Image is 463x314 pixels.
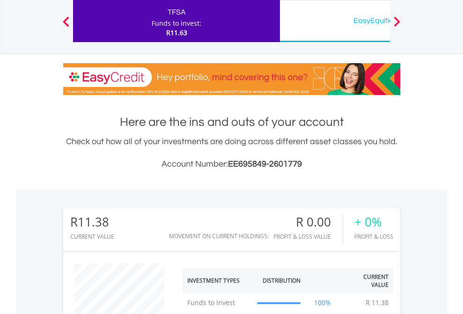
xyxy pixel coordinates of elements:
[63,63,400,95] img: EasyCredit Promotion Banner
[70,215,114,229] div: R11.38
[79,6,274,19] div: TFSA
[263,277,301,285] div: Distribution
[166,28,187,37] span: R11.63
[63,135,400,171] div: Check out how all of your investments are doing across different asset classes you hold.
[361,293,393,312] td: R 11.38
[354,215,393,229] div: + 0%
[305,293,340,312] td: 100%
[273,215,343,229] div: R 0.00
[152,19,201,28] div: Funds to invest:
[70,234,114,240] div: CURRENT VALUE
[183,268,253,293] th: Investment Types
[228,160,302,168] span: EE695849-2601779
[183,293,253,312] td: Funds to Invest
[63,158,400,171] h3: Account Number:
[388,21,406,30] button: Next
[57,21,75,30] button: Previous
[340,268,393,293] th: Current Value
[354,234,393,240] div: Profit & Loss
[273,234,343,240] div: Profit & Loss Value
[169,233,269,239] div: Movement on Current Holdings:
[63,114,400,131] h1: Here are the ins and outs of your account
